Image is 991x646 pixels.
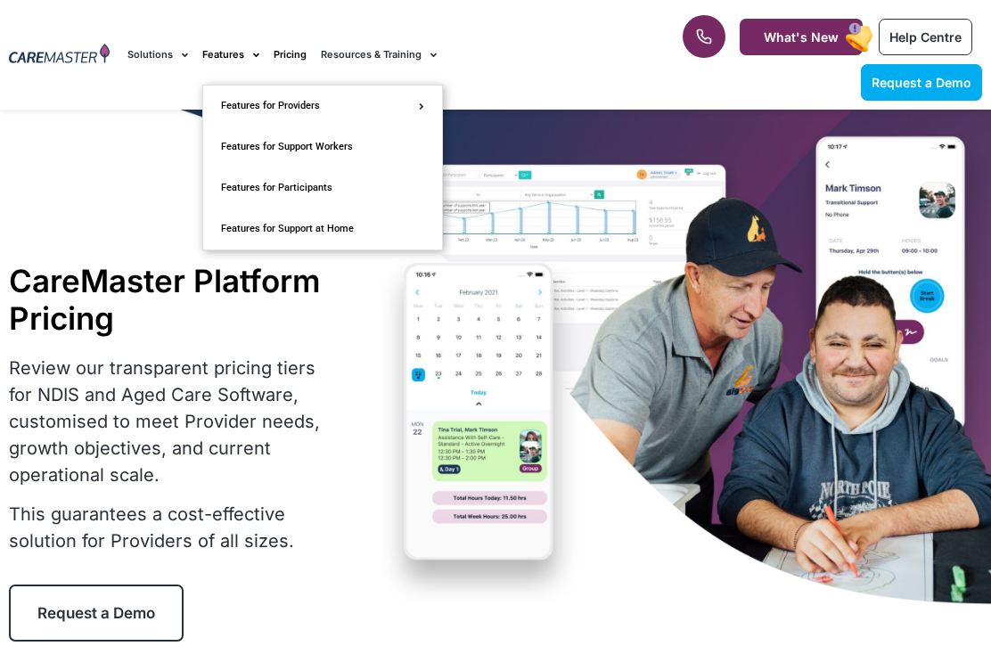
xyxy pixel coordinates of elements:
h1: CareMaster Platform Pricing [9,262,343,337]
a: Help Centre [879,19,972,55]
a: Features [202,25,259,85]
a: Features for Support at Home [203,209,442,249]
p: Review our transparent pricing tiers for NDIS and Aged Care Software, customised to meet Provider... [9,355,343,488]
a: Features for Participants [203,168,442,209]
a: Request a Demo [861,64,982,101]
p: This guarantees a cost-effective solution for Providers of all sizes. [9,501,343,554]
a: Pricing [274,25,307,85]
a: Features for Support Workers [203,127,442,168]
span: Help Centre [889,29,962,45]
span: What's New [764,29,839,45]
img: CareMaster Logo [9,44,110,66]
ul: Features [202,85,443,250]
a: Request a Demo [9,585,184,642]
a: Solutions [127,25,188,85]
a: Features for Providers [203,86,442,127]
a: What's New [740,19,863,55]
a: Resources & Training [321,25,437,85]
span: Request a Demo [37,604,155,622]
span: Request a Demo [872,75,971,90]
nav: Menu [127,25,632,85]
